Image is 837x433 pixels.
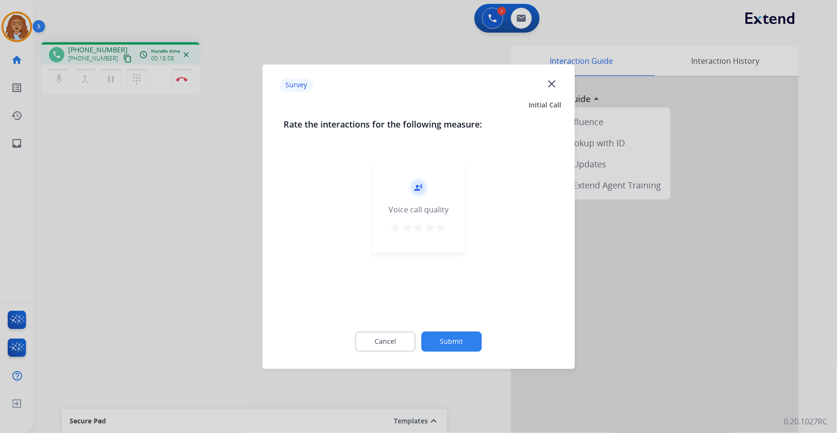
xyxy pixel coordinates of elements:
[283,117,554,131] h3: Rate the interactions for the following measure:
[280,79,313,92] p: Survey
[784,416,827,427] p: 0.20.1027RC
[401,222,413,234] mat-icon: star
[355,331,416,351] button: Cancel
[422,331,482,351] button: Submit
[414,183,423,192] mat-icon: record_voice_over
[390,222,401,234] mat-icon: star
[545,77,558,90] mat-icon: close
[529,100,561,110] span: Initial Call
[413,222,424,234] mat-icon: star
[436,222,448,234] mat-icon: star
[424,222,436,234] mat-icon: star
[389,204,448,215] div: Voice call quality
